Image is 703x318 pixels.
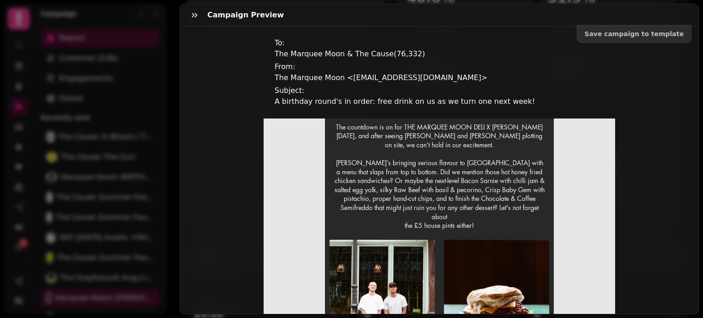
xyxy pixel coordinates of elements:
[275,85,604,96] p: Subject:
[584,31,684,37] span: Save campaign to template
[207,10,287,21] h3: Campaign preview
[275,38,604,49] p: To:
[275,61,604,72] p: From:
[275,72,604,83] p: The Marquee Moon <[EMAIL_ADDRESS][DOMAIN_NAME]>
[577,25,692,43] button: Save campaign to template
[275,49,604,59] p: The Marquee Moon & The Cause ( 76,332 )
[275,96,604,107] p: A birthday round's in order: free drink on us as we turn one next week!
